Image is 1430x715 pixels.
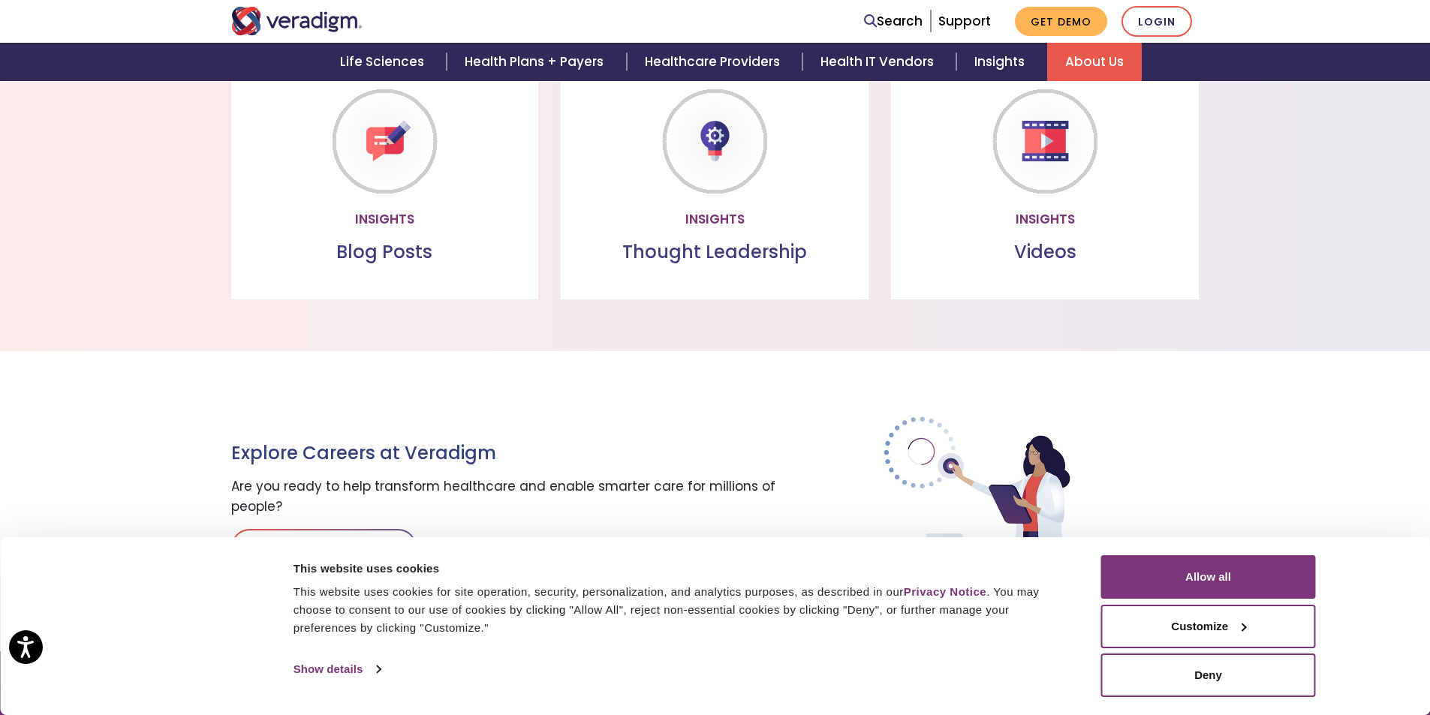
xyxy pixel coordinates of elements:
[447,43,626,81] a: Health Plans + Payers
[322,43,447,81] a: Life Sciences
[1121,6,1192,37] a: Login
[627,43,802,81] a: Healthcare Providers
[573,209,856,230] p: Insights
[1101,605,1316,648] button: Customize
[231,529,417,565] a: View Open Positions
[231,7,363,35] img: Veradigm logo
[956,43,1047,81] a: Insights
[802,43,956,81] a: Health IT Vendors
[1101,653,1316,697] button: Deny
[903,242,1187,263] h3: Videos
[1047,43,1142,81] a: About Us
[903,209,1187,230] p: Insights
[573,242,856,263] h3: Thought Leadership
[243,242,527,263] h3: Blog Posts
[1015,7,1107,36] a: Get Demo
[294,658,381,680] a: Show details
[294,583,1067,637] div: This website uses cookies for site operation, security, personalization, and analytics purposes, ...
[231,476,787,517] p: Are you ready to help transform healthcare and enable smarter care for millions of people?
[243,209,527,230] p: Insights
[864,11,923,32] a: Search
[904,585,986,598] a: Privacy Notice
[294,560,1067,578] div: This website uses cookies
[1101,555,1316,599] button: Allow all
[938,12,991,30] a: Support
[231,443,787,464] h3: Explore Careers at Veradigm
